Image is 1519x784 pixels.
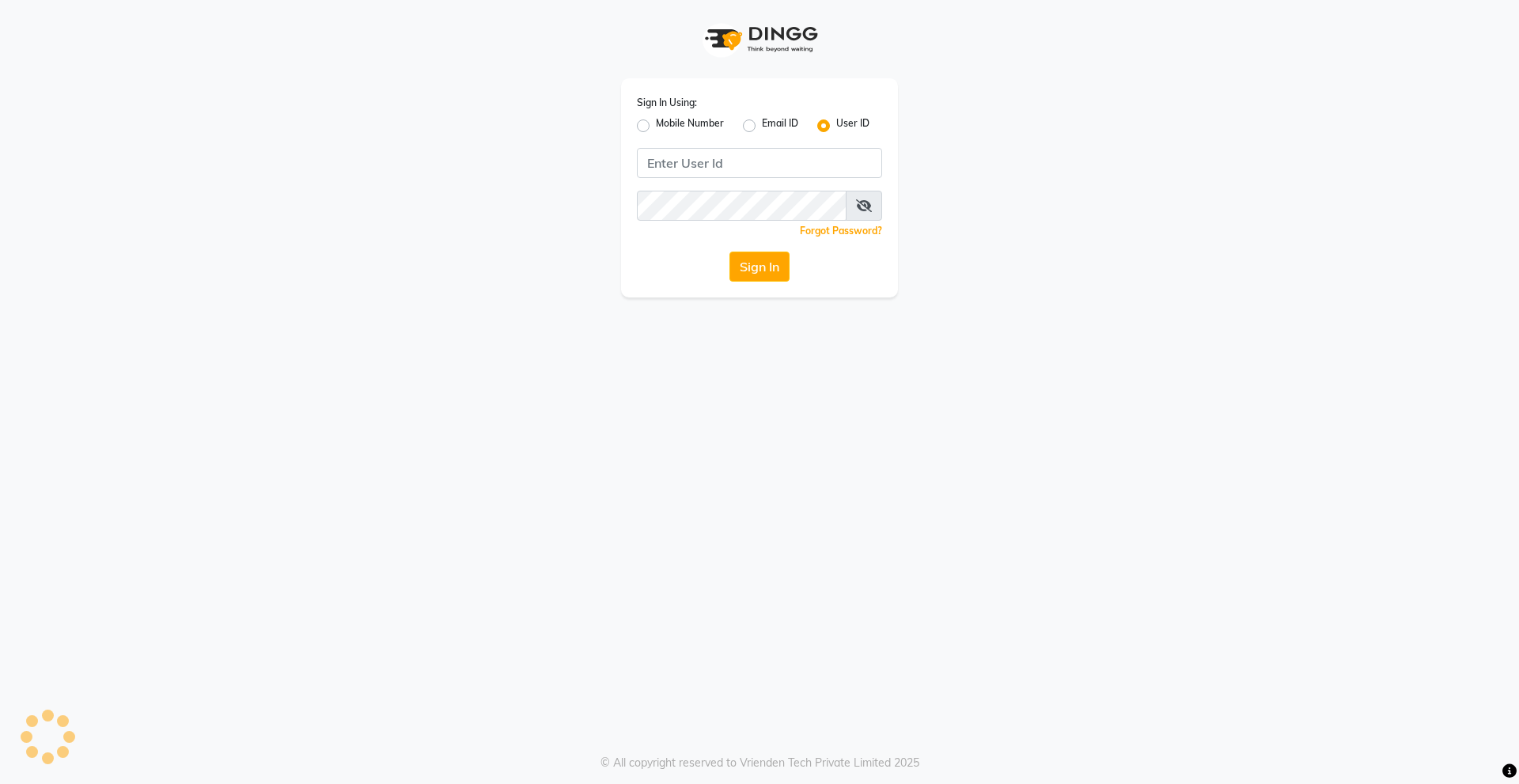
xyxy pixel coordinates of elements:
label: Sign In Using: [637,96,697,110]
input: Username [637,191,847,221]
button: Sign In [729,252,790,282]
label: Mobile Number [656,116,724,135]
label: Email ID [762,116,798,135]
a: Forgot Password? [800,225,882,237]
img: logo1.svg [696,16,823,62]
input: Username [637,148,882,178]
label: User ID [836,116,869,135]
